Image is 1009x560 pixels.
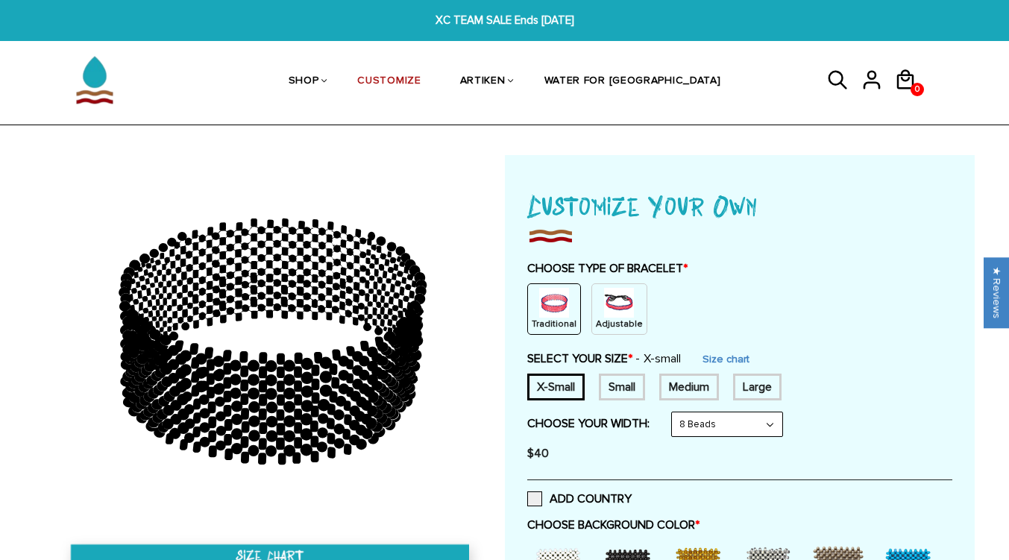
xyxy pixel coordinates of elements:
div: 7 inches [599,374,645,400]
label: CHOOSE BACKGROUND COLOR [527,517,952,532]
img: string.PNG [604,288,634,318]
div: 8 inches [733,374,782,400]
label: ADD COUNTRY [527,491,632,506]
p: Traditional [532,318,576,330]
div: Click to open Judge.me floating reviews tab [984,257,1009,328]
img: imgboder_100x.png [527,225,573,246]
span: 0 [911,78,923,101]
div: 7.5 inches [659,374,719,400]
a: WATER FOR [GEOGRAPHIC_DATA] [544,43,721,120]
span: $40 [527,446,549,461]
h1: Customize Your Own [527,185,952,225]
img: non-string.png [539,288,569,318]
div: String [591,283,647,335]
label: CHOOSE YOUR WIDTH: [527,416,650,431]
span: XC TEAM SALE Ends [DATE] [312,12,697,29]
span: X-small [635,351,681,366]
a: Size chart [702,353,749,365]
a: SHOP [289,43,319,120]
label: SELECT YOUR SIZE [527,351,681,366]
div: Non String [527,283,581,335]
label: CHOOSE TYPE OF BRACELET [527,261,952,276]
a: CUSTOMIZE [357,43,421,120]
div: 6 inches [527,374,585,400]
p: Adjustable [596,318,643,330]
a: ARTIKEN [460,43,506,120]
a: 0 [894,95,928,98]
